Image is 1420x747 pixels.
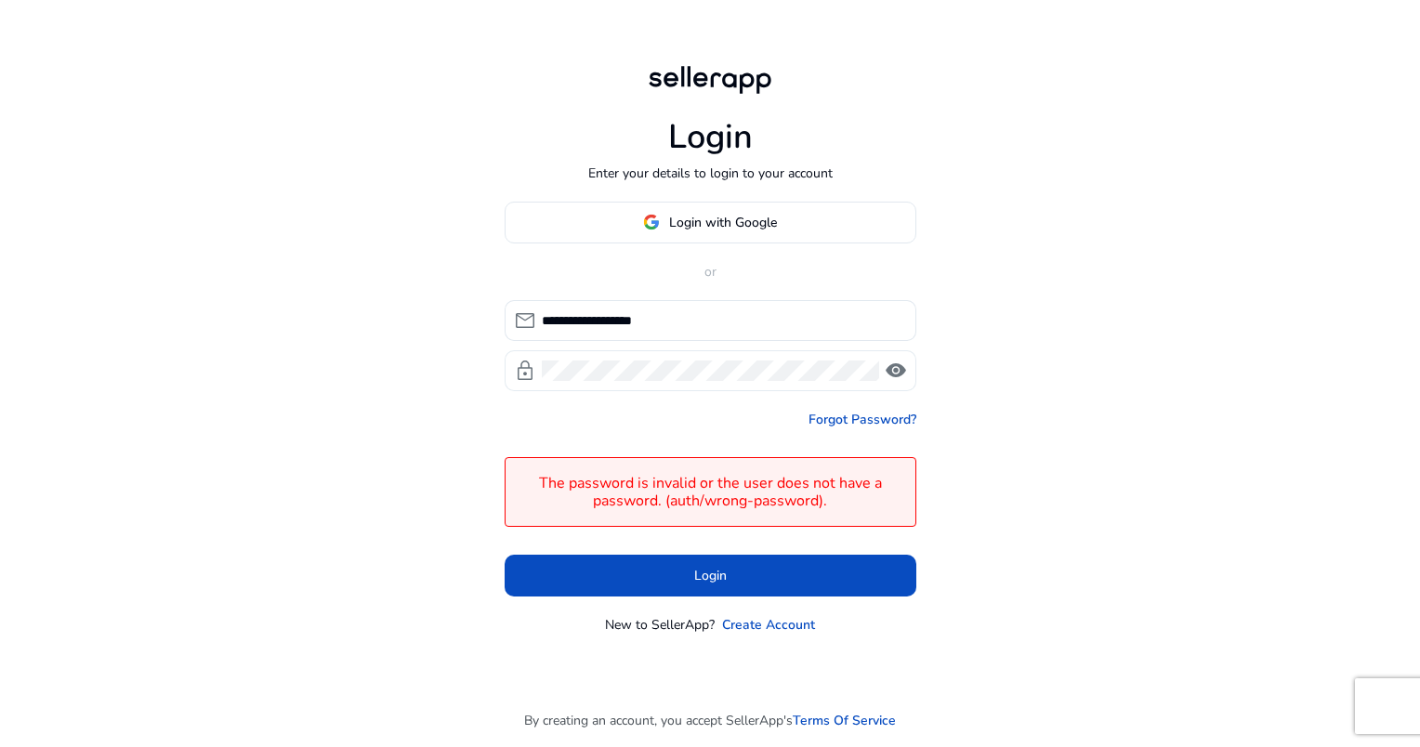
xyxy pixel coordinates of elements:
p: Enter your details to login to your account [588,164,833,183]
button: Login with Google [505,202,916,243]
a: Create Account [722,615,815,635]
p: New to SellerApp? [605,615,715,635]
span: visibility [885,360,907,382]
span: Login [694,566,727,585]
span: Login with Google [669,213,777,232]
h4: The password is invalid or the user does not have a password. (auth/wrong-password). [515,475,906,510]
span: mail [514,309,536,332]
p: or [505,262,916,282]
h1: Login [668,117,753,157]
a: Forgot Password? [809,410,916,429]
img: google-logo.svg [643,214,660,230]
a: Terms Of Service [793,711,896,730]
span: lock [514,360,536,382]
button: Login [505,555,916,596]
